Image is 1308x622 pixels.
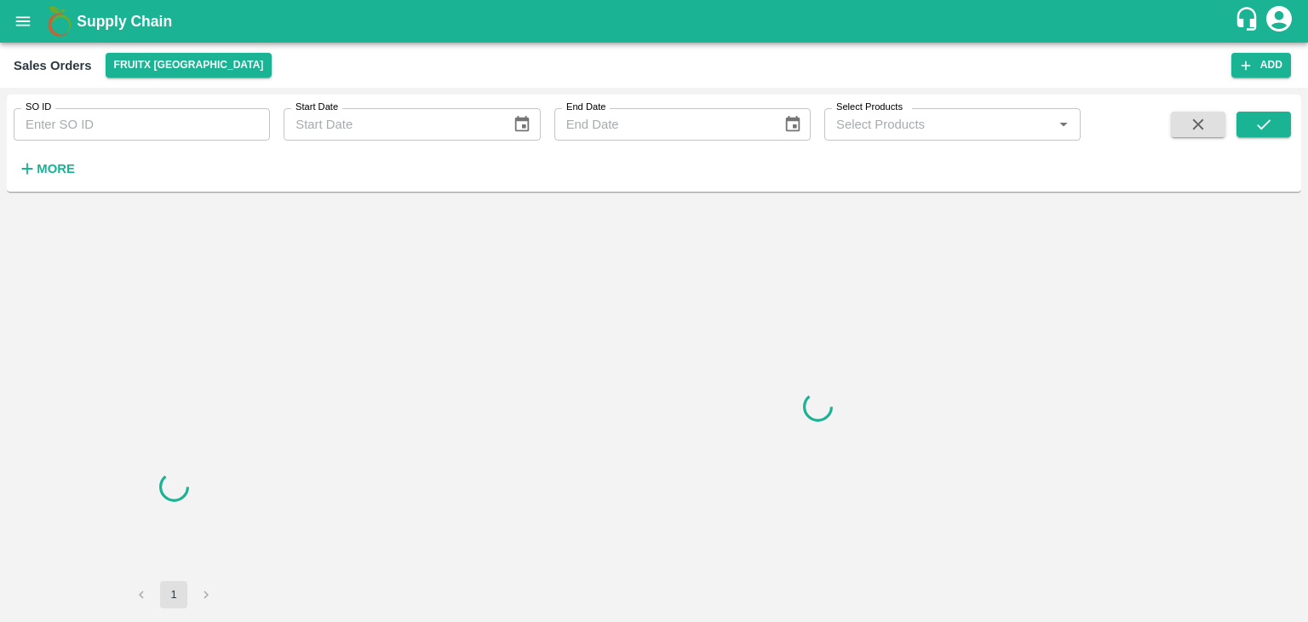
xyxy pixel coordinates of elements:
[295,101,338,114] label: Start Date
[566,101,605,114] label: End Date
[14,154,79,183] button: More
[125,581,222,608] nav: pagination navigation
[284,108,499,141] input: Start Date
[160,581,187,608] button: page 1
[506,108,538,141] button: Choose date
[1053,113,1075,135] button: Open
[14,55,92,77] div: Sales Orders
[14,108,270,141] input: Enter SO ID
[829,113,1047,135] input: Select Products
[554,108,770,141] input: End Date
[1231,53,1291,78] button: Add
[26,101,51,114] label: SO ID
[836,101,903,114] label: Select Products
[1234,6,1264,37] div: customer-support
[777,108,809,141] button: Choose date
[43,4,77,38] img: logo
[37,162,75,176] strong: More
[3,2,43,41] button: open drawer
[77,13,172,30] b: Supply Chain
[1264,3,1294,39] div: account of current user
[106,53,272,78] button: Select DC
[77,9,1234,33] a: Supply Chain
